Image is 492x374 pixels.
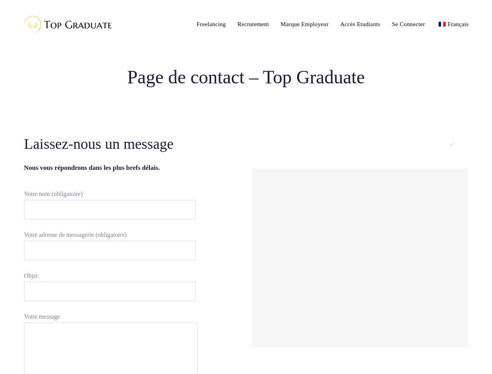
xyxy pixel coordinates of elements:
input: Votre adresse de messagerie (obligatoire) [24,241,196,260]
span: Page de contact – Top Graduate [127,65,365,89]
label: Votre adresse de messagerie (obligatoire) [24,229,196,268]
img: Français [439,22,446,26]
h2: Laissez-nous un message [24,134,240,154]
label: Objet [24,270,196,309]
input: Objet [24,282,196,301]
span: Freelancing [197,21,226,27]
span: Recrutement [238,21,269,27]
span: Marque Employeur [281,21,329,27]
label: Votre nom (obligatoire) [24,188,196,227]
h6: Nous vous répondrons dans les plus brefs délais. [24,163,240,173]
img: Top Graduate [18,12,115,37]
input: Votre nom (obligatoire) [24,200,196,219]
span: Accès Etudiants [340,21,381,27]
span: Français [448,21,469,27]
span: Se Connecter [392,21,425,27]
